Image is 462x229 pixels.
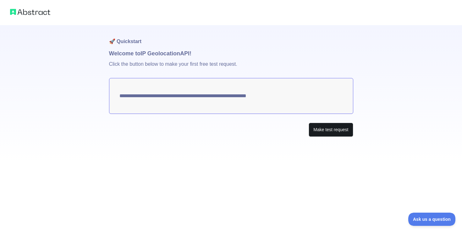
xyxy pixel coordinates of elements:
iframe: Toggle Customer Support [408,213,456,226]
button: Make test request [309,123,353,137]
p: Click the button below to make your first free test request. [109,58,353,78]
h1: 🚀 Quickstart [109,25,353,49]
img: Abstract logo [10,8,50,16]
h1: Welcome to IP Geolocation API! [109,49,353,58]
